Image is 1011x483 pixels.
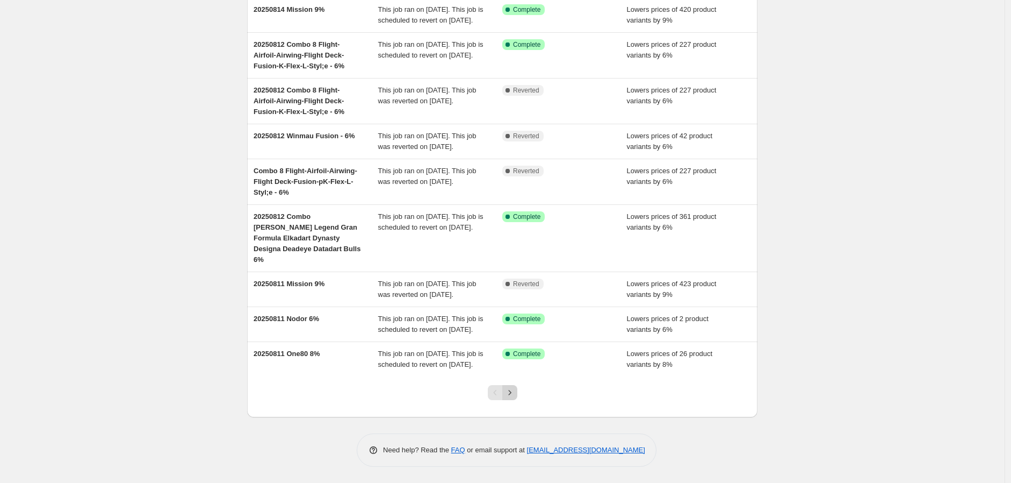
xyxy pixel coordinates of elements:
[513,280,539,288] span: Reverted
[513,167,539,175] span: Reverted
[513,212,540,221] span: Complete
[254,350,320,358] span: 20250811 One80 8%
[513,315,540,323] span: Complete
[254,167,357,196] span: Combo 8 Flight-Airfoil-Airwing-Flight Deck-Fusion-pK-Flex-L-Styl;e - 6%
[378,167,476,186] span: This job ran on [DATE]. This job was reverted on [DATE].
[254,86,344,116] span: 20250812 Combo 8 Flight-Airfoil-Airwing-Flight Deck-Fusion-K-Flex-L-Styl;e - 6%
[627,132,713,151] span: Lowers prices of 42 product variants by 6%
[383,446,451,454] span: Need help? Read the
[254,132,355,140] span: 20250812 Winmau Fusion - 6%
[627,167,717,186] span: Lowers prices of 227 product variants by 6%
[502,385,517,400] button: Next
[378,5,483,24] span: This job ran on [DATE]. This job is scheduled to revert on [DATE].
[254,40,344,70] span: 20250812 Combo 8 Flight-Airfoil-Airwing-Flight Deck-Fusion-K-Flex-L-Styl;e - 6%
[378,132,476,151] span: This job ran on [DATE]. This job was reverted on [DATE].
[627,350,713,368] span: Lowers prices of 26 product variants by 8%
[488,385,517,400] nav: Pagination
[451,446,465,454] a: FAQ
[254,280,324,288] span: 20250811 Mission 9%
[378,212,483,231] span: This job ran on [DATE]. This job is scheduled to revert on [DATE].
[513,350,540,358] span: Complete
[378,40,483,59] span: This job ran on [DATE]. This job is scheduled to revert on [DATE].
[465,446,527,454] span: or email support at
[627,5,717,24] span: Lowers prices of 420 product variants by 9%
[513,5,540,14] span: Complete
[627,280,717,299] span: Lowers prices of 423 product variants by 9%
[627,212,717,231] span: Lowers prices of 361 product variants by 6%
[254,212,360,264] span: 20250812 Combo [PERSON_NAME] Legend Gran Formula Elkadart Dynasty Designa Deadeye Datadart Bulls 6%
[378,280,476,299] span: This job ran on [DATE]. This job was reverted on [DATE].
[378,350,483,368] span: This job ran on [DATE]. This job is scheduled to revert on [DATE].
[513,86,539,95] span: Reverted
[627,86,717,105] span: Lowers prices of 227 product variants by 6%
[513,132,539,140] span: Reverted
[627,315,709,333] span: Lowers prices of 2 product variants by 6%
[527,446,645,454] a: [EMAIL_ADDRESS][DOMAIN_NAME]
[627,40,717,59] span: Lowers prices of 227 product variants by 6%
[378,86,476,105] span: This job ran on [DATE]. This job was reverted on [DATE].
[254,5,324,13] span: 20250814 Mission 9%
[513,40,540,49] span: Complete
[254,315,319,323] span: 20250811 Nodor 6%
[378,315,483,333] span: This job ran on [DATE]. This job is scheduled to revert on [DATE].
